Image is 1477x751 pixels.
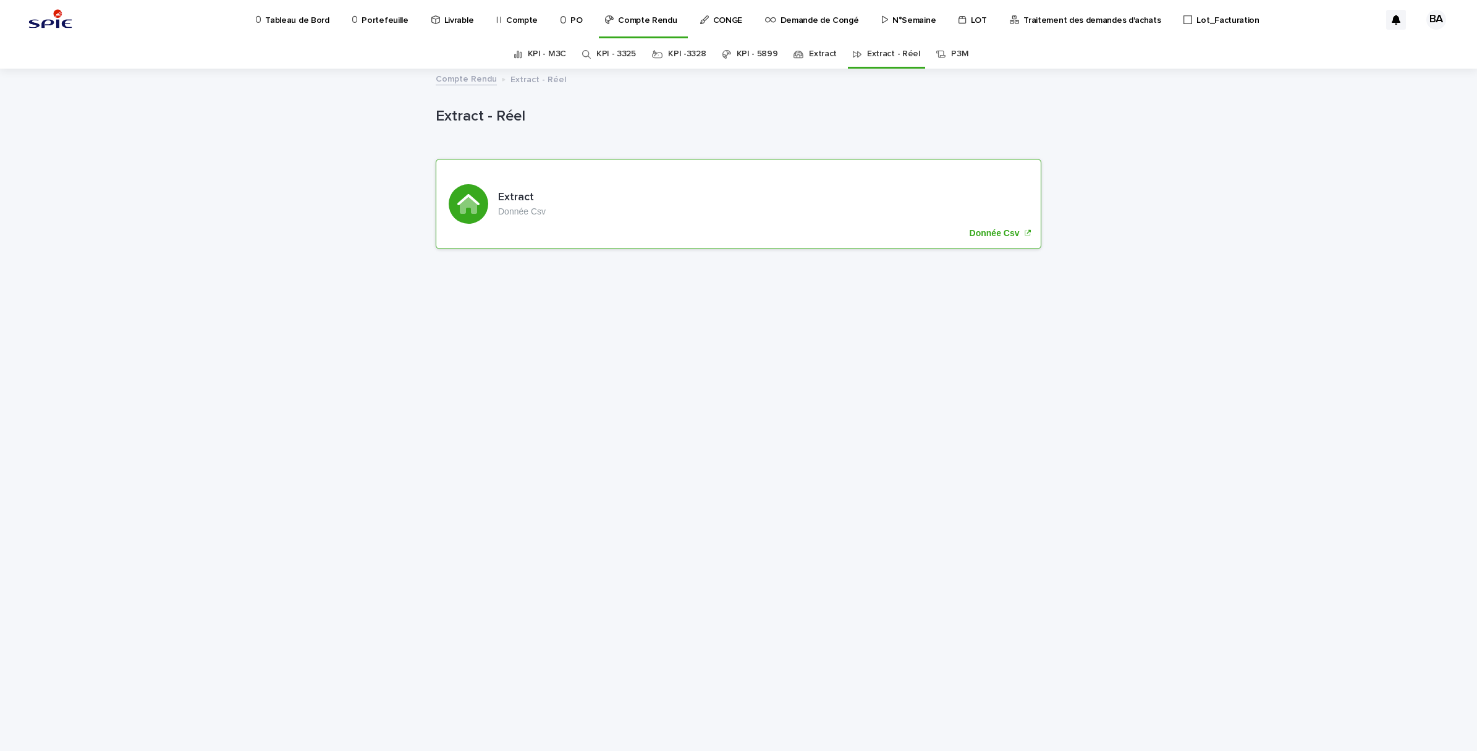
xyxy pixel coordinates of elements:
[436,159,1041,249] a: Donnée Csv
[951,40,968,69] a: P3M
[867,40,920,69] a: Extract - Réel
[809,40,837,69] a: Extract
[498,206,546,217] p: Donnée Csv
[436,108,1036,125] p: Extract - Réel
[737,40,778,69] a: KPI - 5899
[436,71,497,85] a: Compte Rendu
[970,228,1020,239] p: Donnée Csv
[528,40,566,69] a: KPI - M3C
[25,7,76,32] img: svstPd6MQfCT1uX1QGkG
[510,72,566,85] p: Extract - Réel
[596,40,636,69] a: KPI - 3325
[1426,10,1446,30] div: BA
[498,191,546,205] h3: Extract
[668,40,706,69] a: KPI -3328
